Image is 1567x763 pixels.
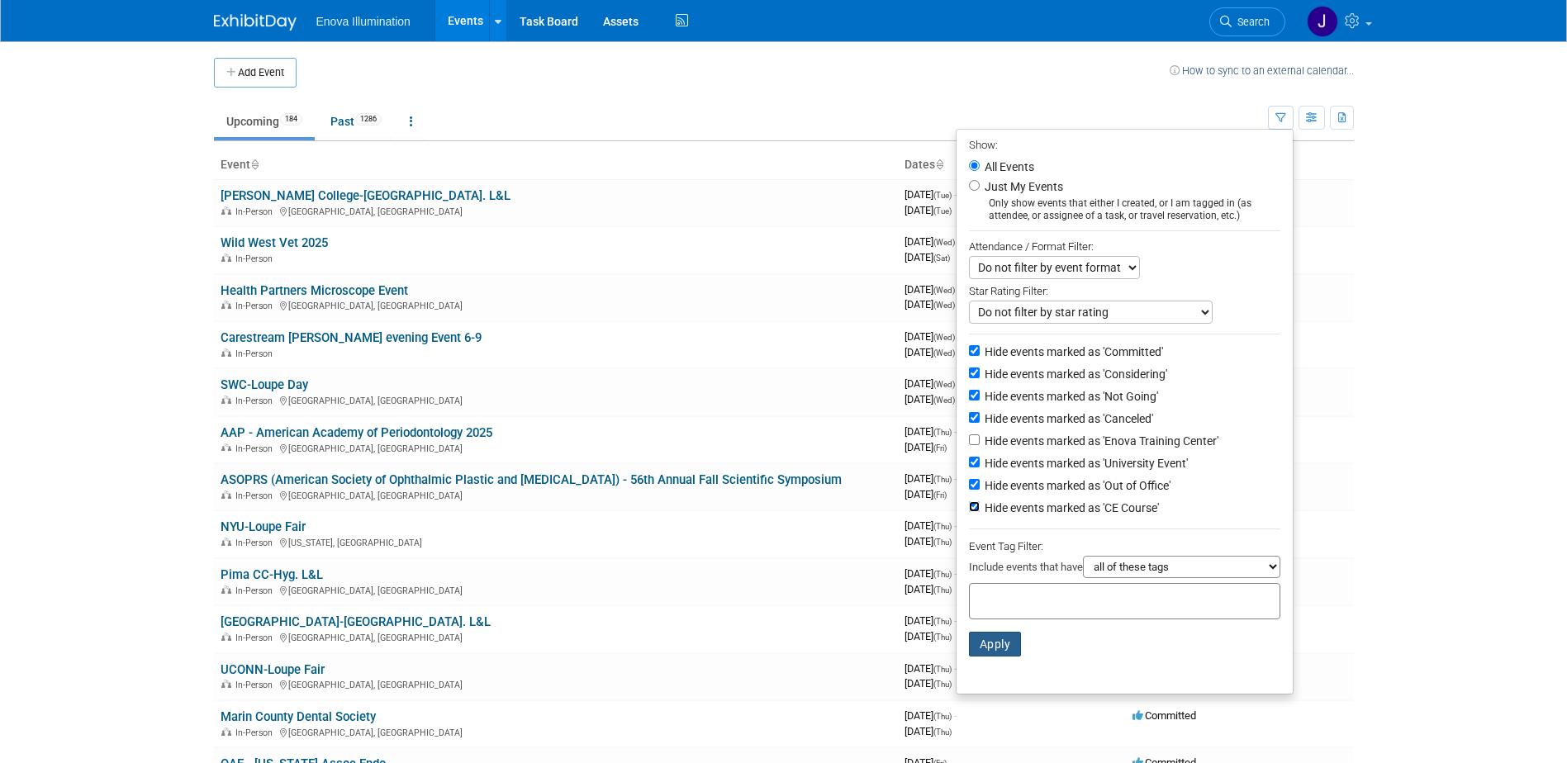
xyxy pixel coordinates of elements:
[933,538,952,547] span: (Thu)
[933,570,952,579] span: (Thu)
[933,443,947,453] span: (Fri)
[221,235,328,250] a: Wild West Vet 2025
[221,662,325,677] a: UCONN-Loupe Fair
[933,333,955,342] span: (Wed)
[933,380,955,389] span: (Wed)
[221,283,408,298] a: Health Partners Microscope Event
[221,535,891,548] div: [US_STATE], [GEOGRAPHIC_DATA]
[221,377,308,392] a: SWC-Loupe Day
[221,188,510,203] a: [PERSON_NAME] College-[GEOGRAPHIC_DATA]. L&L
[221,204,891,217] div: [GEOGRAPHIC_DATA], [GEOGRAPHIC_DATA]
[221,614,491,629] a: [GEOGRAPHIC_DATA]-[GEOGRAPHIC_DATA]. L&L
[954,519,957,532] span: -
[905,709,957,722] span: [DATE]
[318,106,394,137] a: Past1286
[905,662,957,675] span: [DATE]
[969,632,1022,656] button: Apply
[905,488,947,500] span: [DATE]
[235,490,278,501] span: In-Person
[905,725,952,737] span: [DATE]
[221,472,842,487] a: ASOPRS (American Society of Ophthalmic Plastic and [MEDICAL_DATA]) - 56th Annual Fall Scientific ...
[235,680,278,690] span: In-Person
[905,346,955,358] span: [DATE]
[933,585,952,595] span: (Thu)
[933,712,952,721] span: (Thu)
[954,709,957,722] span: -
[221,393,891,406] div: [GEOGRAPHIC_DATA], [GEOGRAPHIC_DATA]
[221,425,492,440] a: AAP - American Academy of Periodontology 2025
[905,330,960,343] span: [DATE]
[981,344,1163,360] label: Hide events marked as 'Committed'
[905,677,952,690] span: [DATE]
[905,567,957,580] span: [DATE]
[1307,6,1338,37] img: Jennifer Ward
[933,665,952,674] span: (Thu)
[221,396,231,404] img: In-Person Event
[969,237,1280,256] div: Attendance / Format Filter:
[214,58,297,88] button: Add Event
[1232,16,1270,28] span: Search
[981,455,1188,472] label: Hide events marked as 'University Event'
[221,633,231,641] img: In-Person Event
[933,254,950,263] span: (Sat)
[905,283,960,296] span: [DATE]
[905,441,947,453] span: [DATE]
[221,725,891,738] div: [GEOGRAPHIC_DATA], [GEOGRAPHIC_DATA]
[221,727,231,736] img: In-Person Event
[981,366,1167,382] label: Hide events marked as 'Considering'
[221,583,891,596] div: [GEOGRAPHIC_DATA], [GEOGRAPHIC_DATA]
[933,680,952,689] span: (Thu)
[933,475,952,484] span: (Thu)
[280,113,302,126] span: 184
[235,633,278,643] span: In-Person
[969,134,1280,154] div: Show:
[355,113,382,126] span: 1286
[981,500,1159,516] label: Hide events marked as 'CE Course'
[933,286,955,295] span: (Wed)
[905,630,952,642] span: [DATE]
[935,158,943,171] a: Sort by Start Date
[933,727,952,737] span: (Thu)
[933,490,947,500] span: (Fri)
[221,709,376,724] a: Marin County Dental Society
[905,235,960,248] span: [DATE]
[933,238,955,247] span: (Wed)
[221,330,482,345] a: Carestream [PERSON_NAME] evening Event 6-9
[933,191,952,200] span: (Tue)
[221,630,891,643] div: [GEOGRAPHIC_DATA], [GEOGRAPHIC_DATA]
[981,433,1218,449] label: Hide events marked as 'Enova Training Center'
[214,151,898,179] th: Event
[221,538,231,546] img: In-Person Event
[1133,709,1196,722] span: Committed
[981,161,1034,173] label: All Events
[954,614,957,627] span: -
[933,348,955,358] span: (Wed)
[250,158,259,171] a: Sort by Event Name
[969,197,1280,222] div: Only show events that either I created, or I am tagged in (as attendee, or assignee of a task, or...
[969,537,1280,556] div: Event Tag Filter:
[981,410,1153,427] label: Hide events marked as 'Canceled'
[1209,7,1285,36] a: Search
[898,151,1126,179] th: Dates
[235,443,278,454] span: In-Person
[221,567,323,582] a: Pima CC-Hyg. L&L
[933,633,952,642] span: (Thu)
[954,472,957,485] span: -
[969,279,1280,301] div: Star Rating Filter:
[981,477,1171,494] label: Hide events marked as 'Out of Office'
[905,298,955,310] span: [DATE]
[905,377,960,390] span: [DATE]
[981,178,1063,195] label: Just My Events
[221,677,891,690] div: [GEOGRAPHIC_DATA], [GEOGRAPHIC_DATA]
[221,254,231,262] img: In-Person Event
[954,188,957,201] span: -
[221,298,891,311] div: [GEOGRAPHIC_DATA], [GEOGRAPHIC_DATA]
[214,106,315,137] a: Upcoming184
[235,396,278,406] span: In-Person
[221,680,231,688] img: In-Person Event
[221,443,231,452] img: In-Person Event
[221,585,231,594] img: In-Person Event
[969,556,1280,583] div: Include events that have
[905,425,957,438] span: [DATE]
[235,727,278,738] span: In-Person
